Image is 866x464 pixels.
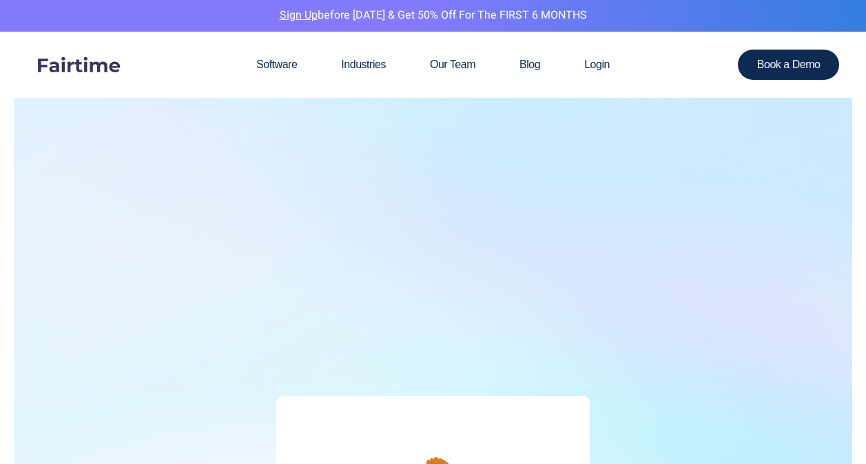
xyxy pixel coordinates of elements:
a: Blog [497,32,562,98]
a: Software [234,32,319,98]
span: Book a Demo [757,59,821,70]
p: before [DATE] & Get 50% Off for the FIRST 6 MONTHS [10,7,856,25]
a: Book a Demo [738,50,840,80]
a: Our Team [408,32,497,98]
a: Login [562,32,632,98]
a: Sign Up [280,7,318,23]
a: Industries [319,32,408,98]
